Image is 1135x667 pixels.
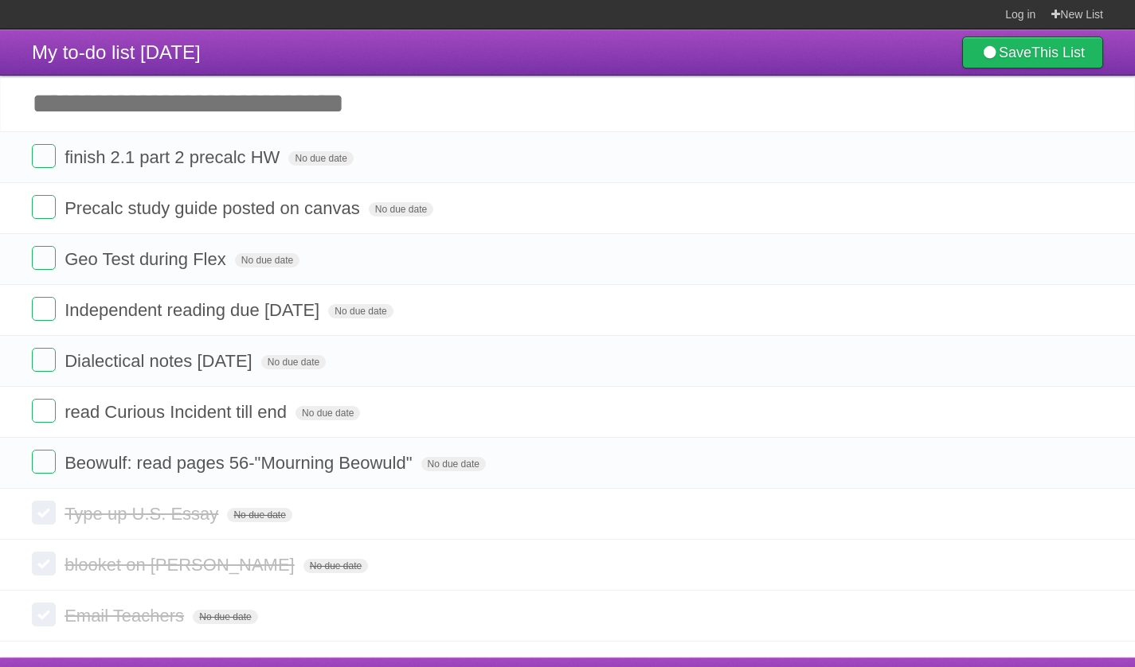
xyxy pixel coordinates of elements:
span: Independent reading due [DATE] [65,300,323,320]
span: No due date [288,151,353,166]
label: Done [32,246,56,270]
label: Done [32,144,56,168]
span: No due date [227,508,292,522]
label: Done [32,399,56,423]
span: No due date [328,304,393,318]
label: Done [32,552,56,575]
label: Done [32,195,56,219]
label: Done [32,450,56,474]
span: No due date [235,253,299,267]
span: Geo Test during Flex [65,249,230,269]
label: Done [32,603,56,626]
label: Done [32,348,56,372]
span: finish 2.1 part 2 precalc HW [65,147,284,167]
span: Type up U.S. Essay [65,504,222,524]
span: My to-do list [DATE] [32,41,201,63]
span: No due date [261,355,326,369]
span: No due date [369,202,433,216]
span: Dialectical notes [DATE] [65,351,256,371]
label: Done [32,297,56,321]
span: No due date [295,406,360,420]
a: SaveThis List [962,37,1103,68]
span: read Curious Incident till end [65,402,291,422]
span: No due date [303,559,368,573]
span: No due date [421,457,486,471]
span: No due date [193,610,257,624]
label: Done [32,501,56,525]
b: This List [1031,45,1085,60]
span: blooket on [PERSON_NAME] [65,555,299,575]
span: Precalc study guide posted on canvas [65,198,364,218]
span: Email Teachers [65,606,188,626]
span: Beowulf: read pages 56-"Mourning Beowuld" [65,453,416,473]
